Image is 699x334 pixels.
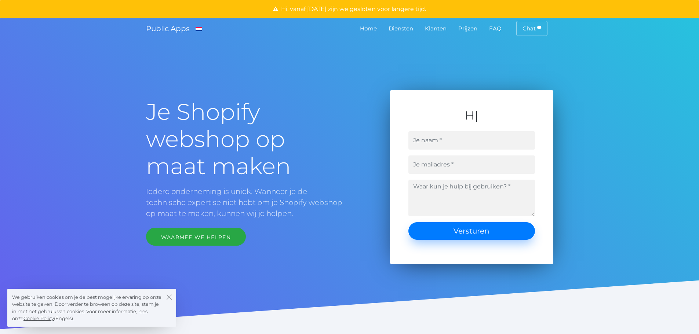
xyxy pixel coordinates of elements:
input: Je mailadres * [408,155,535,174]
p: We gebruiken cookies om je de best mogelijke ervaring op onze website te geven. Door verder te br... [12,294,164,322]
input: Versturen [408,222,535,240]
input: Je naam * [408,131,535,150]
a: Chat [510,22,553,36]
h1: Je Shopify webshop op maat maken [146,98,344,180]
span: | [475,108,478,122]
span: Waarmee we helpen [161,234,231,241]
span: Chat [516,21,547,36]
a: Prijzen [452,22,483,36]
a: Home [354,22,383,36]
a: Diensten [383,22,419,36]
a: Klanten [419,22,452,36]
span: H [465,108,474,122]
a: FAQ [483,22,507,36]
p: Iedere onderneming is uniek. Wanneer je de technische expertise niet hebt om je Shopify webshop o... [146,186,344,219]
a: Public Apps [146,21,190,36]
a: Cookie Policy [23,316,54,321]
a: Waarmee we helpen [146,228,246,246]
